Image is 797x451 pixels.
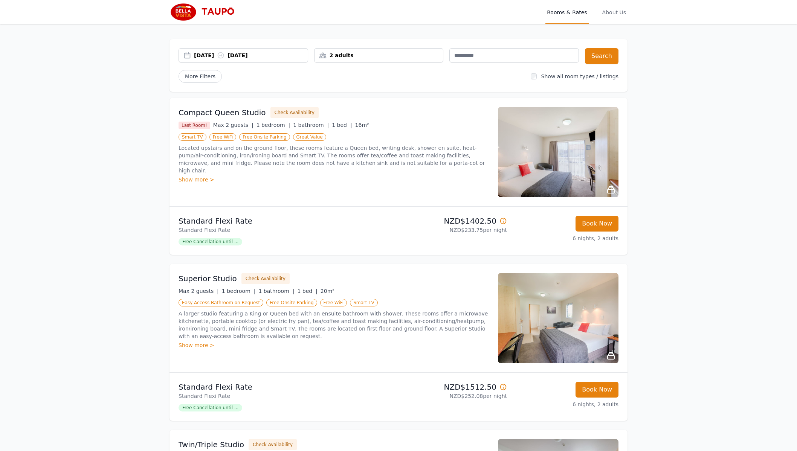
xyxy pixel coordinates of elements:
[257,122,290,128] span: 1 bedroom |
[321,288,334,294] span: 20m²
[169,3,242,21] img: Bella Vista Taupo
[585,48,618,64] button: Search
[179,439,244,450] h3: Twin/Triple Studio
[179,216,395,226] p: Standard Flexi Rate
[179,144,489,174] p: Located upstairs and on the ground floor, these rooms feature a Queen bed, writing desk, shower e...
[241,273,290,284] button: Check Availability
[179,310,489,340] p: A larger studio featuring a King or Queen bed with an ensuite bathroom with shower. These rooms o...
[249,439,297,450] button: Check Availability
[179,404,242,411] span: Free Cancellation until ...
[576,216,618,232] button: Book Now
[293,122,329,128] span: 1 bathroom |
[179,273,237,284] h3: Superior Studio
[222,288,256,294] span: 1 bedroom |
[270,107,319,118] button: Check Availability
[179,70,222,83] span: More Filters
[179,107,266,118] h3: Compact Queen Studio
[332,122,352,128] span: 1 bed |
[179,238,242,245] span: Free Cancellation until ...
[179,341,489,349] div: Show more >
[266,299,317,306] span: Free Onsite Parking
[350,299,378,306] span: Smart TV
[179,133,206,141] span: Smart TV
[297,288,317,294] span: 1 bed |
[320,299,347,306] span: Free WiFi
[258,288,294,294] span: 1 bathroom |
[179,226,395,234] p: Standard Flexi Rate
[293,133,326,141] span: Great Value
[239,133,290,141] span: Free Onsite Parking
[402,382,507,392] p: NZD$1512.50
[179,392,395,400] p: Standard Flexi Rate
[513,401,618,408] p: 6 nights, 2 adults
[179,382,395,392] p: Standard Flexi Rate
[179,288,219,294] span: Max 2 guests |
[541,73,618,79] label: Show all room types / listings
[355,122,369,128] span: 16m²
[402,226,507,234] p: NZD$233.75 per night
[315,52,443,59] div: 2 adults
[179,176,489,183] div: Show more >
[513,235,618,242] p: 6 nights, 2 adults
[576,382,618,398] button: Book Now
[179,299,263,306] span: Easy Access Bathroom on Request
[402,392,507,400] p: NZD$252.08 per night
[402,216,507,226] p: NZD$1402.50
[179,122,210,129] span: Last Room!
[213,122,253,128] span: Max 2 guests |
[194,52,308,59] div: [DATE] [DATE]
[209,133,237,141] span: Free WiFi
